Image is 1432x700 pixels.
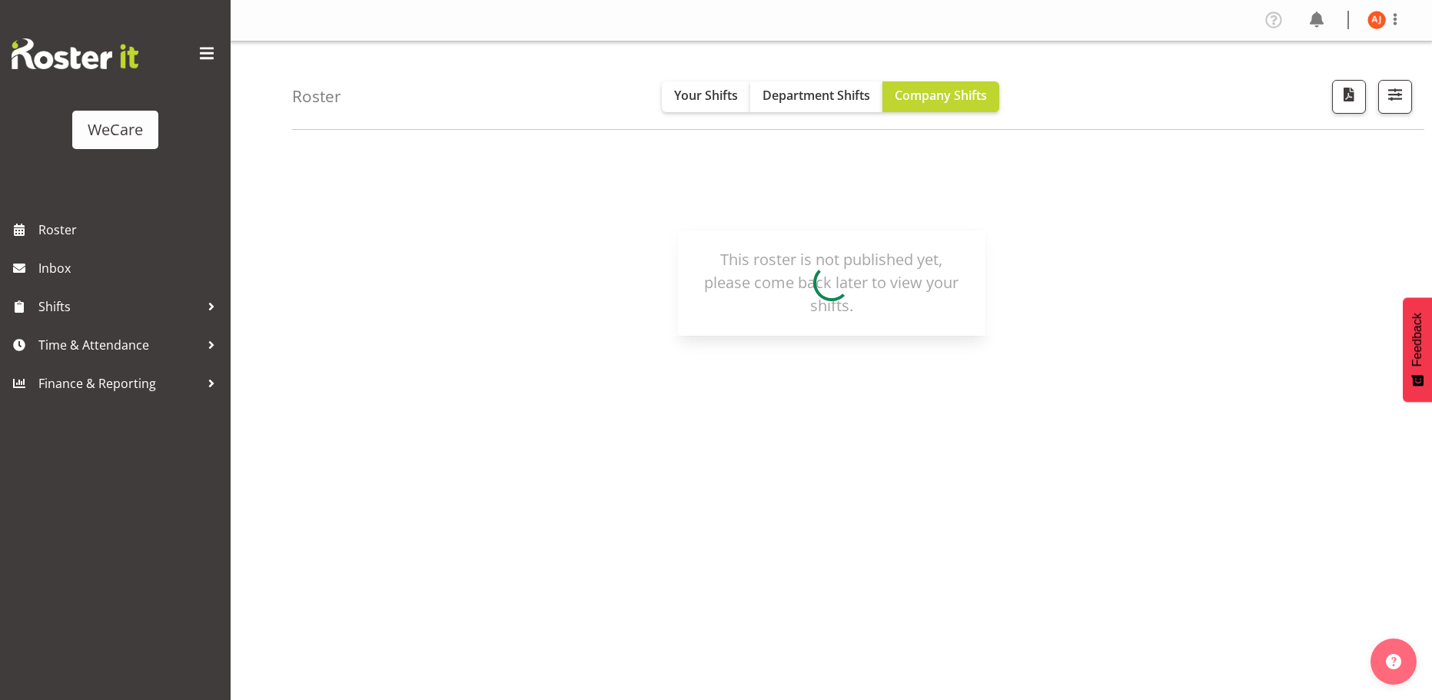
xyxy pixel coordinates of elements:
span: Shifts [38,295,200,318]
span: Finance & Reporting [38,372,200,395]
button: Company Shifts [882,81,999,112]
div: WeCare [88,118,143,141]
img: amy-johannsen10467.jpg [1367,11,1386,29]
span: Feedback [1410,313,1424,367]
span: Company Shifts [895,87,987,104]
span: Your Shifts [674,87,738,104]
span: Department Shifts [763,87,870,104]
button: Feedback - Show survey [1403,297,1432,402]
img: Rosterit website logo [12,38,138,69]
h4: Roster [292,88,341,105]
img: help-xxl-2.png [1386,654,1401,669]
button: Department Shifts [750,81,882,112]
span: Roster [38,218,223,241]
button: Filter Shifts [1378,80,1412,114]
span: Time & Attendance [38,333,200,357]
button: Your Shifts [662,81,750,112]
button: Download a PDF of the roster according to the set date range. [1332,80,1366,114]
span: Inbox [38,257,223,280]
